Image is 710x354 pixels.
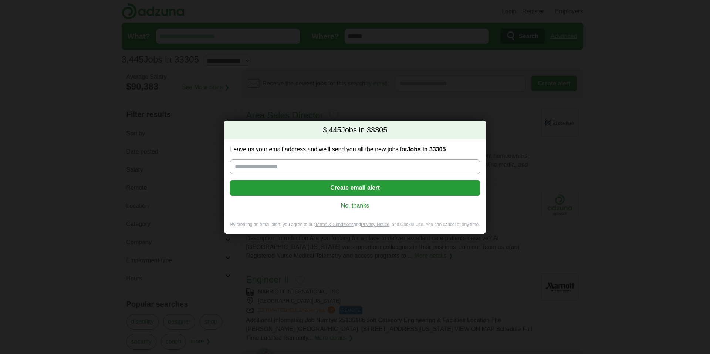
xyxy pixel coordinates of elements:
[361,222,389,227] a: Privacy Notice
[323,125,341,135] span: 3,445
[236,202,474,210] a: No, thanks
[224,121,486,140] h2: Jobs in 33305
[315,222,354,227] a: Terms & Conditions
[230,180,480,196] button: Create email alert
[407,146,446,152] strong: Jobs in 33305
[224,222,486,234] div: By creating an email alert, you agree to our and , and Cookie Use. You can cancel at any time.
[230,145,480,154] label: Leave us your email address and we'll send you all the new jobs for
